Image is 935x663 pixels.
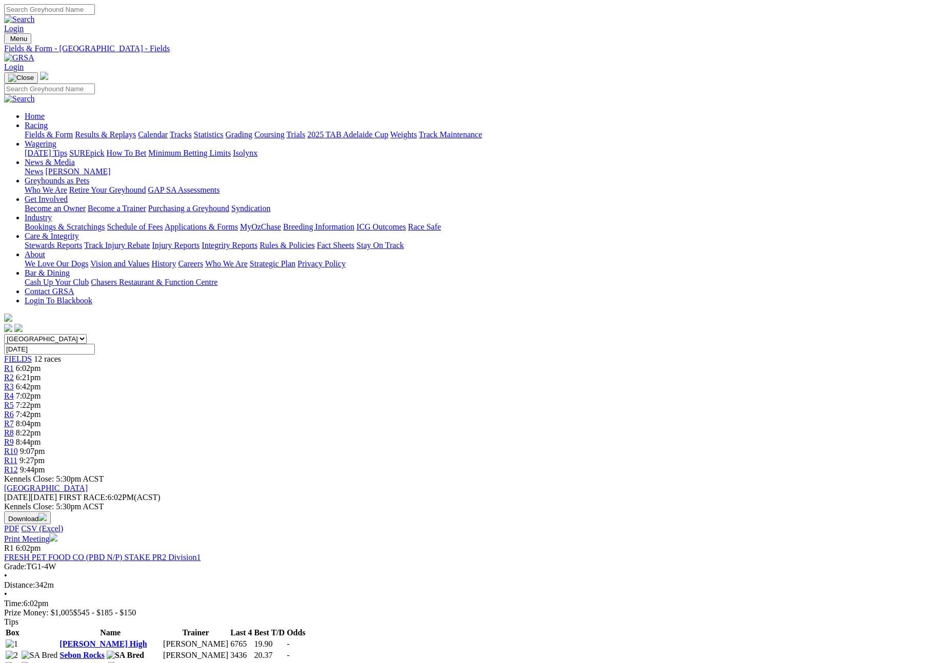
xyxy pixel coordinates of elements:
a: Syndication [231,204,270,213]
span: • [4,571,7,580]
a: History [151,259,176,268]
span: 12 races [34,355,61,363]
a: Breeding Information [283,222,354,231]
span: - [287,651,289,659]
span: [DATE] [4,493,57,502]
span: 8:44pm [16,438,41,446]
a: FIELDS [4,355,32,363]
span: 7:42pm [16,410,41,419]
span: 8:22pm [16,428,41,437]
button: Toggle navigation [4,33,31,44]
img: facebook.svg [4,324,12,332]
span: - [287,639,289,648]
a: Login To Blackbook [25,296,92,305]
a: Minimum Betting Limits [148,149,231,157]
span: 9:07pm [20,447,45,455]
img: logo-grsa-white.png [4,314,12,322]
a: Applications & Forms [165,222,238,231]
span: 6:21pm [16,373,41,382]
span: [DATE] [4,493,31,502]
a: Strategic Plan [250,259,295,268]
td: 20.37 [253,650,285,660]
a: Retire Your Greyhound [69,185,146,194]
span: 9:27pm [19,456,45,465]
a: [PERSON_NAME] High [59,639,147,648]
a: Purchasing a Greyhound [148,204,229,213]
a: R12 [4,465,18,474]
div: 342m [4,581,931,590]
a: [PERSON_NAME] [45,167,110,176]
a: Trials [286,130,305,139]
span: 6:02PM(ACST) [59,493,161,502]
a: Login [4,63,24,71]
a: Integrity Reports [202,241,257,250]
a: Contact GRSA [25,287,74,296]
span: 8:04pm [16,419,41,428]
img: printer.svg [49,533,57,542]
span: Grade: [4,562,27,571]
button: Toggle navigation [4,72,38,84]
img: 1 [6,639,18,649]
a: [DATE] Tips [25,149,67,157]
span: 7:02pm [16,391,41,400]
a: R7 [4,419,14,428]
a: Tracks [170,130,192,139]
div: 6:02pm [4,599,931,608]
a: Careers [178,259,203,268]
a: Home [25,112,45,120]
a: Vision and Values [90,259,149,268]
span: 6:02pm [16,364,41,372]
a: R11 [4,456,17,465]
a: Results & Replays [75,130,136,139]
a: R2 [4,373,14,382]
a: Who We Are [205,259,248,268]
div: Fields & Form - [GEOGRAPHIC_DATA] - Fields [4,44,931,53]
span: R9 [4,438,14,446]
a: GAP SA Assessments [148,185,220,194]
img: Search [4,15,35,24]
a: We Love Our Dogs [25,259,88,268]
a: Care & Integrity [25,232,79,240]
a: Cash Up Your Club [25,278,89,286]
a: Coursing [254,130,285,139]
th: Trainer [163,628,229,638]
input: Search [4,84,95,94]
a: 2025 TAB Adelaide Cup [307,130,388,139]
img: SA Bred [22,651,58,660]
a: News [25,167,43,176]
span: R4 [4,391,14,400]
th: Best T/D [253,628,285,638]
img: logo-grsa-white.png [40,72,48,80]
a: Grading [226,130,252,139]
a: Bookings & Scratchings [25,222,105,231]
td: 6765 [230,639,252,649]
a: Wagering [25,139,56,148]
a: FRESH PET FOOD CO (PBD N/P) STAKE PR2 Division1 [4,553,201,562]
span: 6:42pm [16,382,41,391]
a: R10 [4,447,18,455]
a: R6 [4,410,14,419]
td: 19.90 [253,639,285,649]
div: Greyhounds as Pets [25,185,931,195]
img: Close [8,74,34,82]
a: PDF [4,524,19,533]
a: Race Safe [408,222,441,231]
td: 3436 [230,650,252,660]
span: R5 [4,401,14,409]
span: Distance: [4,581,35,589]
input: Select date [4,344,95,355]
a: R1 [4,364,14,372]
img: SA Bred [107,651,144,660]
th: Odds [286,628,306,638]
span: 9:44pm [20,465,45,474]
a: Privacy Policy [297,259,346,268]
span: Time: [4,599,24,608]
a: Greyhounds as Pets [25,176,89,185]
